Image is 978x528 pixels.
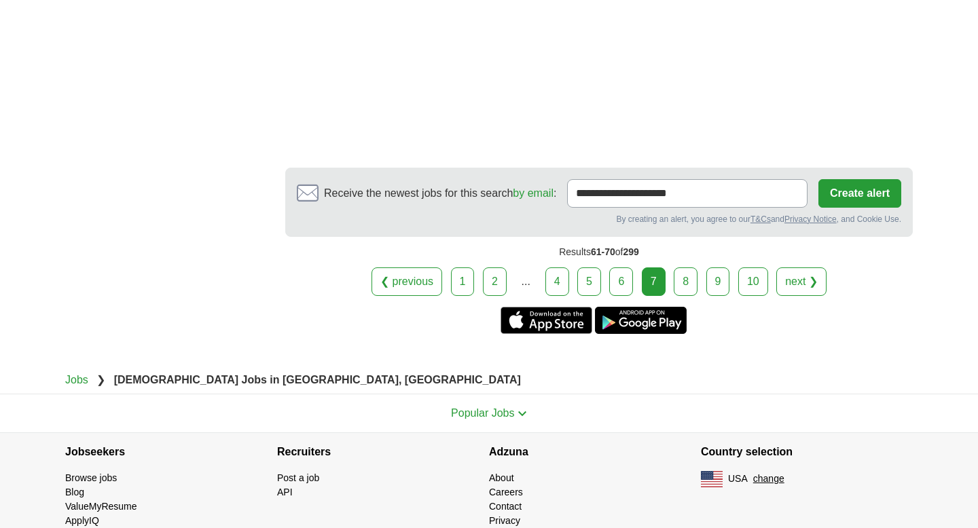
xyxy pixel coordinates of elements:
span: Popular Jobs [451,407,514,419]
span: Receive the newest jobs for this search : [324,185,556,202]
button: Create alert [818,179,901,208]
a: 5 [577,267,601,296]
a: ApplyIQ [65,515,99,526]
a: 9 [706,267,730,296]
a: Blog [65,487,84,497]
span: ❯ [96,374,105,385]
div: By creating an alert, you agree to our and , and Cookie Use. [297,213,901,225]
a: Careers [489,487,523,497]
a: 10 [738,267,768,296]
span: 61-70 [591,246,615,257]
span: USA [728,472,748,486]
a: 1 [451,267,475,296]
a: Privacy [489,515,520,526]
a: Jobs [65,374,88,385]
a: Contact [489,501,522,512]
a: 6 [609,267,633,296]
img: US flag [701,471,723,487]
a: Post a job [277,472,319,483]
strong: [DEMOGRAPHIC_DATA] Jobs in [GEOGRAPHIC_DATA], [GEOGRAPHIC_DATA] [114,374,521,385]
div: Results of [285,237,913,267]
a: ValueMyResume [65,501,137,512]
div: 7 [642,267,666,296]
a: About [489,472,514,483]
img: toggle icon [518,411,527,417]
a: next ❯ [776,267,827,296]
a: 2 [483,267,507,296]
a: API [277,487,293,497]
div: ... [512,268,539,295]
a: Get the iPhone app [501,307,592,334]
a: T&Cs [750,214,771,224]
span: 299 [623,246,638,257]
a: 8 [674,267,698,296]
a: ❮ previous [372,267,442,296]
h4: Country selection [701,433,913,471]
a: 4 [545,267,569,296]
a: Privacy Notice [784,214,837,224]
a: Get the Android app [595,307,687,334]
a: Browse jobs [65,472,117,483]
button: change [753,472,784,486]
a: by email [513,187,554,199]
